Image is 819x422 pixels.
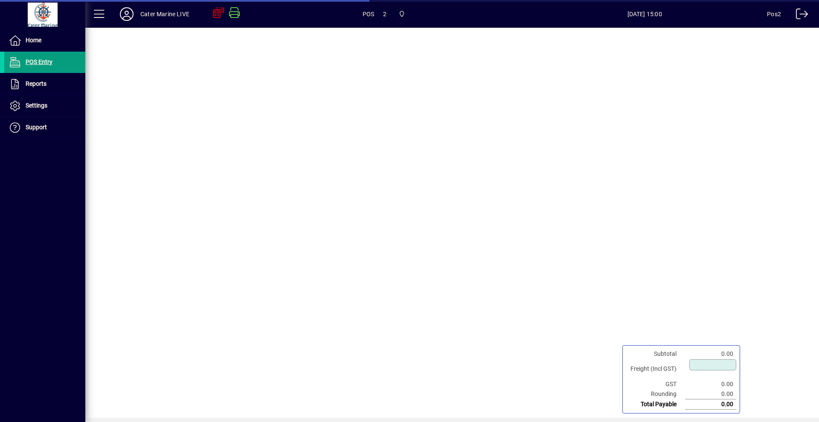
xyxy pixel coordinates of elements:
a: Support [4,117,85,138]
a: Reports [4,73,85,95]
div: Cater Marine LIVE [140,7,189,21]
td: GST [626,379,685,389]
td: 0.00 [685,389,736,399]
div: Pos2 [767,7,781,21]
button: Profile [113,6,140,22]
span: Home [26,37,41,44]
td: Total Payable [626,399,685,410]
a: Settings [4,95,85,116]
span: POS Entry [26,58,52,65]
span: Settings [26,102,47,109]
span: Reports [26,80,46,87]
td: Subtotal [626,349,685,359]
span: Support [26,124,47,131]
span: 2 [383,7,386,21]
td: 0.00 [685,399,736,410]
td: Freight (Incl GST) [626,359,685,379]
td: Rounding [626,389,685,399]
td: 0.00 [685,379,736,389]
td: 0.00 [685,349,736,359]
a: Home [4,30,85,51]
span: [DATE] 15:00 [522,7,767,21]
span: POS [363,7,375,21]
a: Logout [790,2,808,29]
